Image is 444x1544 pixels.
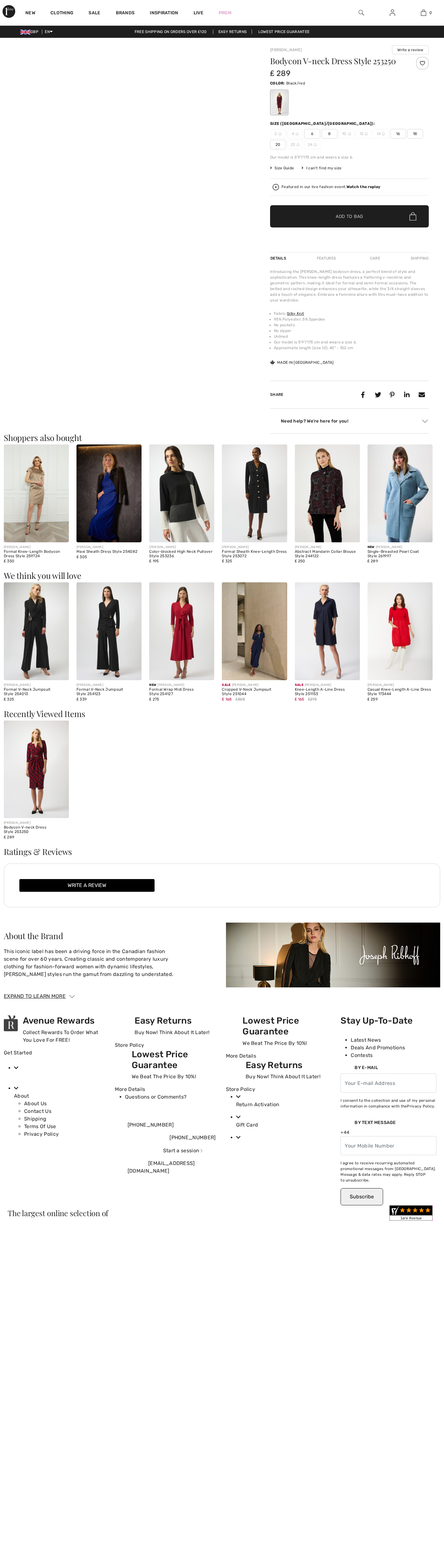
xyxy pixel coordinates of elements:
span: INTERNATIONAL: [128,1134,168,1141]
span: TOLL FREE ([GEOGRAPHIC_DATA]/[GEOGRAPHIC_DATA]): [128,1107,241,1120]
a: [EMAIL_ADDRESS][DOMAIN_NAME] [128,1160,195,1174]
img: ring-m.svg [295,132,299,135]
div: Need help? We're here for you! [270,416,429,426]
a: Knee-Length A-Line Dress Style 251153 [295,582,360,680]
p: Collect Rewards To Order What You Love For FREE! [23,1029,107,1044]
div: Formal Sheath Knee-Length Dress Style 253072 [222,550,287,559]
div: Care [365,253,386,264]
span: ₤ 339 [76,697,87,701]
a: Gift Card [236,1114,329,1129]
span: New [149,683,156,687]
span: 6 [304,129,320,139]
span: ₤ 259 [368,697,378,701]
a: More Details [115,1086,145,1092]
button: Subscribe [341,1188,383,1205]
button: Write a review [392,45,429,54]
h3: Easy Returns [135,1015,209,1026]
h3: Recently Viewed Items [4,710,440,718]
div: Maxi Sheath Dress Style 254082 [76,550,142,554]
img: check [348,1064,352,1071]
strong: Watch the replay [347,185,381,189]
div: [PERSON_NAME] [149,545,214,550]
div: [PERSON_NAME] [295,545,360,550]
a: Abstract Mandarin Collar Blouse Style 244122 [295,444,360,542]
div: Size ([GEOGRAPHIC_DATA]/[GEOGRAPHIC_DATA]): [270,121,376,126]
div: Abstract Mandarin Collar Blouse Style 244122 [295,550,360,559]
div: Cropped V-Neck Jumpsuit Style 251044 [222,687,287,696]
div: Details [270,253,288,264]
img: Easy Returns [115,1015,129,1030]
h3: Lowest Price Guarantee [132,1049,218,1070]
img: ring-m.svg [365,132,368,135]
img: ring-m.svg [314,143,317,146]
a: More Details [226,1053,256,1059]
a: Shipping [236,1142,258,1148]
a: [PHONE_NUMBER] [128,1122,174,1128]
span: ONLINE CHAT: [128,1148,162,1154]
li: No pockets [274,322,429,328]
span: 10 [339,129,355,139]
h1: Bodycon V-neck Dress Style 253250 [270,57,402,65]
span: GBP [20,30,41,34]
span: 0 [429,10,432,16]
div: [PERSON_NAME] [222,545,287,550]
a: Return Activation [236,1093,329,1108]
li: Approximate length (size 12): 40" - 102 cm [274,345,429,351]
span: ₤ 305 [76,555,87,559]
div: About the Brand [4,932,218,940]
span: ₤275 [308,696,317,702]
a: Formal Sheath Knee-Length Dress Style 253072 [222,444,287,542]
div: Questions or Comments? [125,1093,218,1101]
img: Formal Wrap Midi Dress Style 254127 [149,582,214,680]
img: Formal V-Neck Jumpsuit Style 254123 [76,582,142,680]
a: Contact Us [24,1108,51,1114]
div: Features [311,253,341,264]
img: Cropped V-Neck Jumpsuit Style 251044 [222,582,287,680]
button: Write a review [19,879,155,892]
img: Bodycon V-neck Dress Style 253250 [4,721,69,818]
img: Online Chat [199,1148,204,1153]
div: Color-blocked High Neck Pullover Style 253236 [149,550,214,559]
div: [PERSON_NAME] [368,545,433,550]
img: Lowest Price Guarantee [226,1015,238,1031]
div: [PERSON_NAME] [4,821,69,825]
span: 22 [287,140,303,149]
a: About Us [24,1100,47,1107]
span: ₤305 [235,696,245,702]
div: Black/red [271,91,288,114]
span: ₤ 325 [222,559,232,563]
img: Lowest Price Guarantee [115,1049,127,1064]
div: I agree to receive recurring automated promotional messages from [GEOGRAPHIC_DATA]. Message & dat... [341,1160,436,1183]
a: Privacy Policy [407,1104,434,1108]
div: [PERSON_NAME] [368,683,433,687]
img: Formal Knee-Length Bodycon Dress Style 259724 [4,444,69,542]
span: 2 [270,129,286,139]
a: Maxi Sheath Dress Style 254082 [76,444,142,542]
a: Easy Returns [213,30,252,34]
div: [PERSON_NAME] [295,683,360,687]
li: Unlined [274,334,429,339]
img: International [115,1134,123,1141]
img: Arrow1.svg [69,995,75,998]
span: 8 [321,129,337,139]
p: We Beat The Price By 10%! [132,1073,218,1080]
img: ring-m.svg [348,132,351,135]
h3: Avenue Rewards [23,1015,107,1026]
a: Free shipping on orders over ₤120 [129,30,212,34]
div: [PERSON_NAME] [76,683,142,687]
span: Latest News [351,1037,381,1043]
div: Shipping [409,253,429,264]
a: Prom [219,10,231,16]
div: Formal V-Neck Jumpsuit Style 254013 [4,687,69,696]
a: Lowest Price Guarantee [253,30,315,34]
div: Formal V-Neck Jumpsuit Style 254123 [76,687,142,696]
p: We Beat The Price By 10%! [242,1039,329,1047]
img: Easy Returns [226,1060,241,1074]
a: 0 [408,9,439,17]
div: Expand to Learn More [4,992,440,1000]
div: Made in [GEOGRAPHIC_DATA] [270,360,334,365]
span: The largest online selection of [8,1208,108,1218]
a: Brands [116,10,135,17]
